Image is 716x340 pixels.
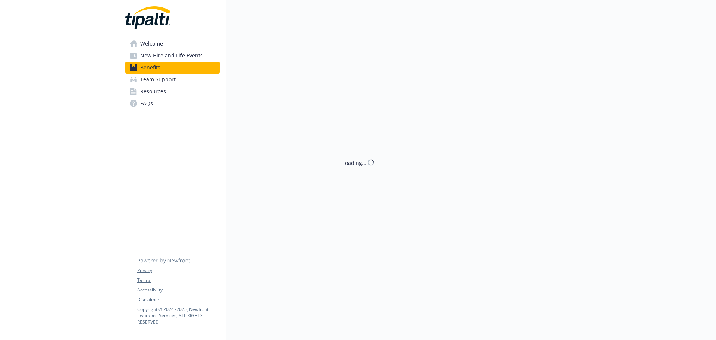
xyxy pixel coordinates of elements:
a: Terms [137,277,219,284]
p: Copyright © 2024 - 2025 , Newfront Insurance Services, ALL RIGHTS RESERVED [137,306,219,325]
div: Loading... [342,159,367,166]
a: Accessibility [137,287,219,293]
span: New Hire and Life Events [140,50,203,62]
span: Benefits [140,62,160,74]
a: Team Support [125,74,220,85]
span: Resources [140,85,166,97]
span: Team Support [140,74,176,85]
span: FAQs [140,97,153,109]
a: Resources [125,85,220,97]
a: Welcome [125,38,220,50]
a: Privacy [137,267,219,274]
span: Welcome [140,38,163,50]
a: Disclaimer [137,296,219,303]
a: Benefits [125,62,220,74]
a: New Hire and Life Events [125,50,220,62]
a: FAQs [125,97,220,109]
